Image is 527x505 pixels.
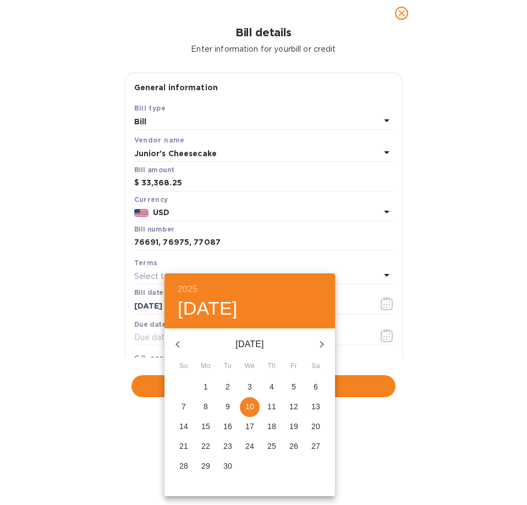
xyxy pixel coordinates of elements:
p: [DATE] [191,338,309,351]
p: 11 [267,401,276,412]
p: 20 [311,421,320,432]
button: 22 [196,437,216,457]
button: 19 [284,417,304,437]
button: 26 [284,437,304,457]
span: We [240,361,260,372]
p: 12 [289,401,298,412]
p: 3 [248,381,252,392]
p: 13 [311,401,320,412]
p: 1 [204,381,208,392]
span: Sa [306,361,326,372]
button: 27 [306,437,326,457]
span: Fr [284,361,304,372]
button: 2 [218,377,238,397]
p: 30 [223,460,232,471]
p: 28 [179,460,188,471]
button: 25 [262,437,282,457]
p: 23 [223,441,232,452]
p: 7 [182,401,186,412]
p: 16 [223,421,232,432]
button: 5 [284,377,304,397]
button: 6 [306,377,326,397]
p: 6 [314,381,318,392]
p: 19 [289,421,298,432]
p: 24 [245,441,254,452]
span: Su [174,361,194,372]
button: 28 [174,457,194,476]
p: 4 [270,381,274,392]
button: 14 [174,417,194,437]
button: [DATE] [178,297,238,320]
button: 9 [218,397,238,417]
button: 3 [240,377,260,397]
button: 23 [218,437,238,457]
p: 5 [292,381,296,392]
p: 15 [201,421,210,432]
p: 22 [201,441,210,452]
span: Mo [196,361,216,372]
button: 4 [262,377,282,397]
span: Tu [218,361,238,372]
button: 13 [306,397,326,417]
p: 18 [267,421,276,432]
p: 29 [201,460,210,471]
button: 10 [240,397,260,417]
span: Th [262,361,282,372]
p: 21 [179,441,188,452]
p: 9 [226,401,230,412]
p: 10 [245,401,254,412]
button: 15 [196,417,216,437]
button: 12 [284,397,304,417]
p: 25 [267,441,276,452]
button: 20 [306,417,326,437]
button: 2025 [178,282,197,297]
button: 8 [196,397,216,417]
button: 11 [262,397,282,417]
button: 1 [196,377,216,397]
button: 16 [218,417,238,437]
button: 30 [218,457,238,476]
p: 14 [179,421,188,432]
p: 27 [311,441,320,452]
button: 29 [196,457,216,476]
p: 17 [245,421,254,432]
p: 2 [226,381,230,392]
button: 7 [174,397,194,417]
button: 18 [262,417,282,437]
button: 17 [240,417,260,437]
button: 24 [240,437,260,457]
p: 8 [204,401,208,412]
p: 26 [289,441,298,452]
button: 21 [174,437,194,457]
